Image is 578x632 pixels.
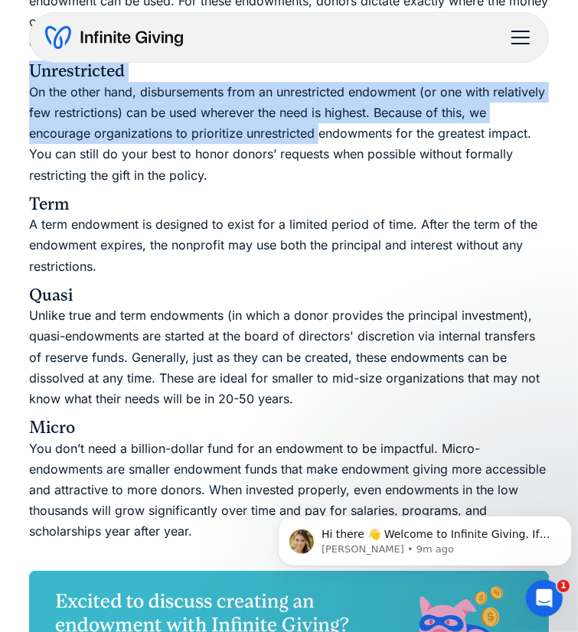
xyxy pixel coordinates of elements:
[29,285,550,306] h3: Quasi
[29,194,550,215] h3: Term
[29,60,550,82] h3: Unrestricted
[272,484,578,591] iframe: Intercom notifications message
[29,305,550,409] p: Unlike true and term endowments (in which a donor provides the principal investment), quasi-endow...
[29,417,550,438] h3: Micro
[29,438,550,563] p: You don’t need a billion-dollar fund for an endowment to be impactful. Micro-endowments are small...
[29,214,550,277] p: A term endowment is designed to exist for a limited period of time. After the term of the endowme...
[45,25,183,50] a: home
[502,19,533,56] div: menu
[557,580,570,592] span: 1
[29,82,550,186] p: On the other hand, disbursements from an unrestricted endowment (or one with relatively few restr...
[526,580,563,617] iframe: Intercom live chat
